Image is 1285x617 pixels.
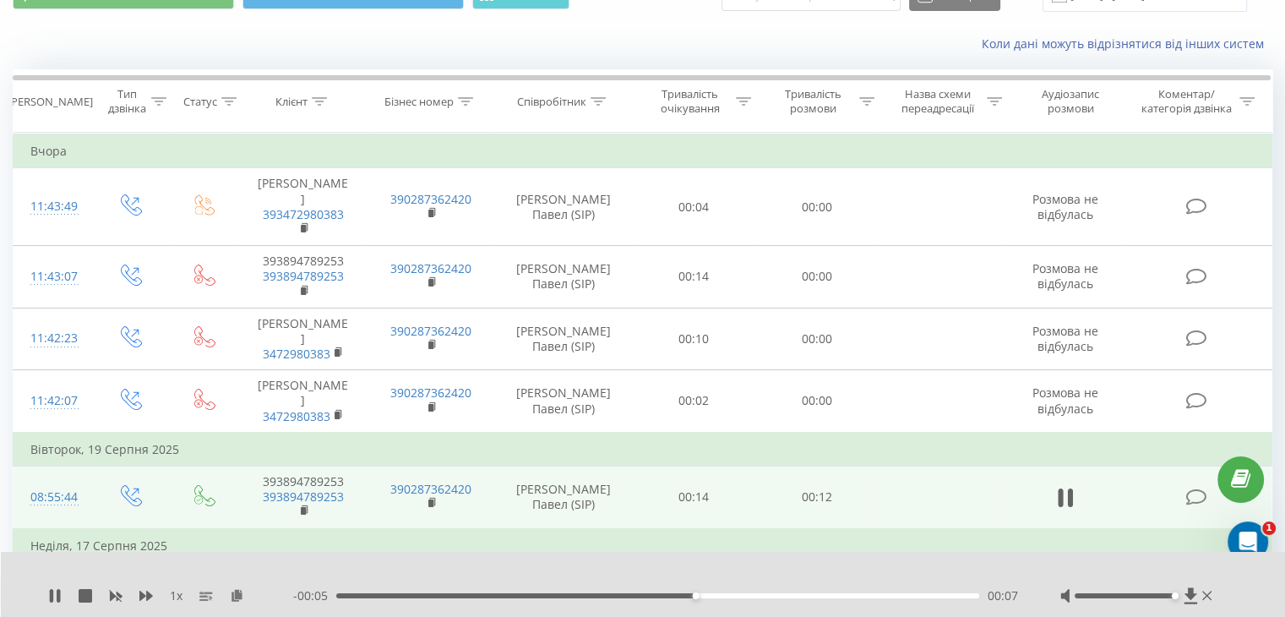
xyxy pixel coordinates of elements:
div: Аудіозапис розмови [1021,87,1120,116]
div: Accessibility label [1171,592,1178,599]
div: 11:43:07 [30,260,75,293]
div: Коментар/категорія дзвінка [1136,87,1235,116]
td: [PERSON_NAME] Павел (SIP) [495,246,633,308]
a: 390287362420 [390,260,471,276]
div: Тип дзвінка [106,87,146,116]
td: [PERSON_NAME] Павел (SIP) [495,308,633,370]
div: Accessibility label [693,592,700,599]
div: Тривалість розмови [770,87,855,116]
td: 393894789253 [239,246,367,308]
td: 00:02 [633,370,755,433]
div: Співробітник [517,95,586,109]
span: Розмова не відбулась [1032,385,1098,416]
td: 00:12 [755,467,878,529]
td: [PERSON_NAME] [239,370,367,433]
td: 00:00 [755,308,878,370]
a: 390287362420 [390,481,471,497]
td: [PERSON_NAME] Павел (SIP) [495,370,633,433]
iframe: Intercom live chat [1228,521,1268,562]
span: - 00:05 [293,587,336,604]
td: [PERSON_NAME] Павел (SIP) [495,467,633,529]
a: 393472980383 [263,206,344,222]
div: 11:42:23 [30,322,75,355]
td: 00:14 [633,246,755,308]
a: 390287362420 [390,385,471,401]
a: 393894789253 [263,489,344,505]
div: Бізнес номер [384,95,454,109]
a: 3472980383 [263,346,330,362]
td: [PERSON_NAME] Павел (SIP) [495,168,633,246]
a: Коли дані можуть відрізнятися вiд інших систем [982,35,1272,52]
td: Неділя, 17 Серпня 2025 [14,529,1272,563]
div: 11:42:07 [30,385,75,418]
td: 393894789253 [239,467,367,529]
td: 00:00 [755,370,878,433]
div: 11:43:49 [30,190,75,223]
td: [PERSON_NAME] [239,168,367,246]
td: 00:14 [633,467,755,529]
span: Розмова не відбулась [1032,260,1098,292]
td: Вівторок, 19 Серпня 2025 [14,433,1272,467]
td: [PERSON_NAME] [239,308,367,370]
a: 3472980383 [263,408,330,424]
td: 00:10 [633,308,755,370]
td: 00:00 [755,168,878,246]
a: 393894789253 [263,268,344,284]
span: 1 [1262,521,1276,535]
span: Розмова не відбулась [1032,191,1098,222]
td: 00:00 [755,246,878,308]
div: Клієнт [275,95,308,109]
td: Вчора [14,134,1272,168]
span: 1 x [170,587,182,604]
td: 00:04 [633,168,755,246]
span: 00:07 [988,587,1018,604]
div: 08:55:44 [30,481,75,514]
div: Назва схеми переадресації [894,87,983,116]
a: 390287362420 [390,191,471,207]
div: Тривалість очікування [648,87,732,116]
div: Статус [183,95,217,109]
div: [PERSON_NAME] [8,95,93,109]
span: Розмова не відбулась [1032,323,1098,354]
a: 390287362420 [390,323,471,339]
